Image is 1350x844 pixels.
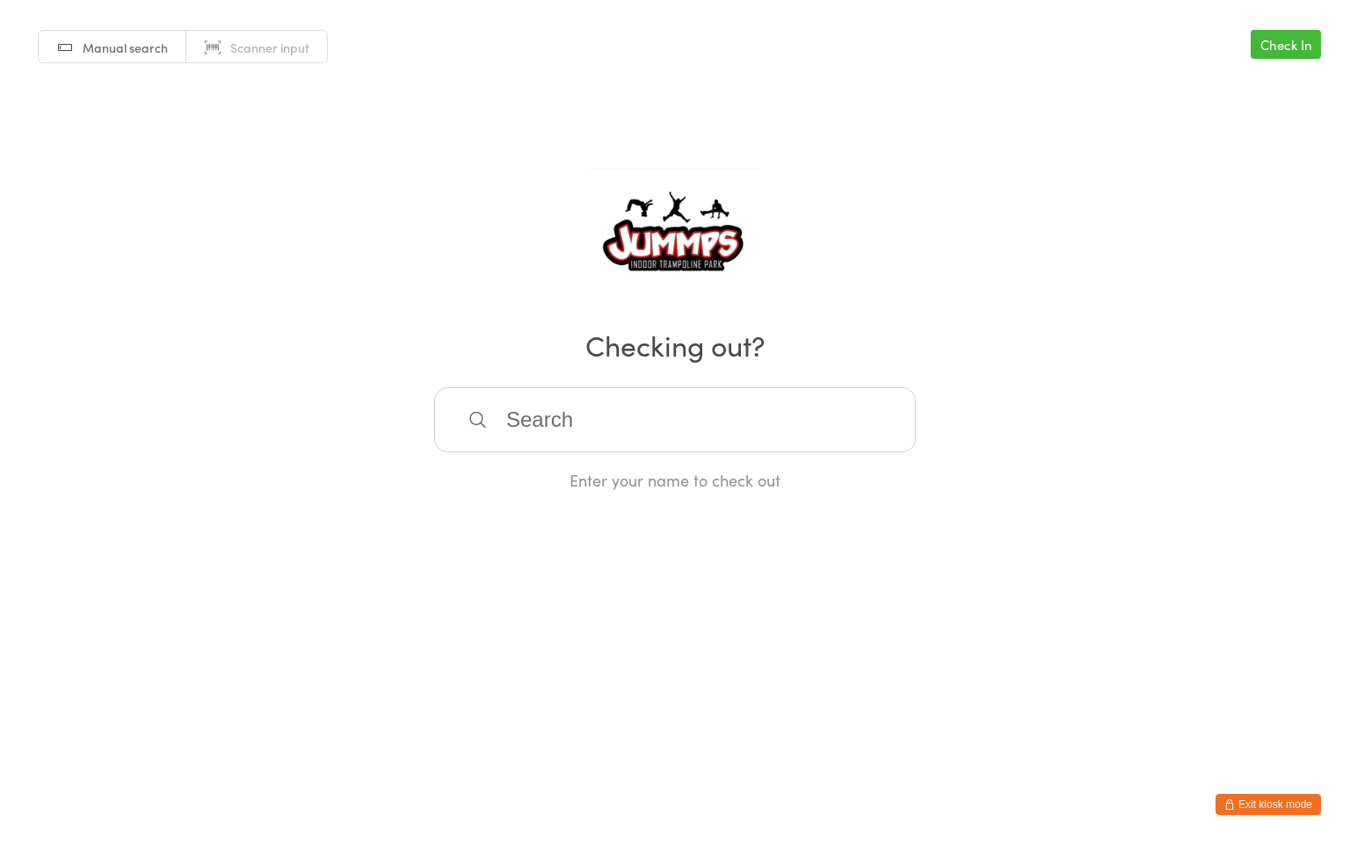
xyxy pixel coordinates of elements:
[18,325,1332,364] h2: Checking out?
[83,39,168,56] span: Manual search
[587,169,764,300] img: thumb_decf329d-9873-4da3-ab5e-91866b51411f.png
[1251,30,1321,59] a: Check In
[230,39,309,56] span: Scanner input
[1216,794,1321,815] button: Exit kiosk mode
[434,469,916,491] div: Enter your name to check out
[434,387,916,452] input: Search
